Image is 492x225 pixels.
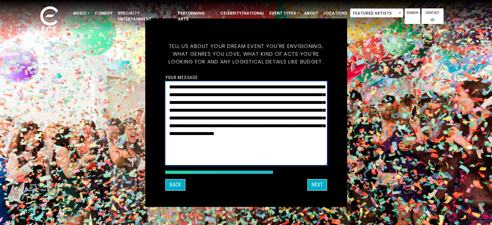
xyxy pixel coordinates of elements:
[165,74,198,80] label: Your message
[175,8,218,25] a: Performing Arts
[33,5,65,36] img: ece_new_logo_whitev2-1.png
[165,179,185,191] button: Back
[267,8,301,19] a: Event Types
[165,35,327,73] h5: Tell us about your dream event you're envisioning, what genres you love, what kind of acts you're...
[350,8,403,17] span: Featured Artists
[307,179,327,191] button: Next
[71,8,92,19] a: Music
[301,8,321,19] a: About
[421,8,443,24] a: Contact Us
[405,8,420,24] a: Search
[92,8,115,19] a: Comedy
[350,9,403,18] span: Featured Artists
[218,8,267,19] a: Celebrity/National
[115,8,175,25] a: Specialty Entertainment
[321,8,350,19] a: Locations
